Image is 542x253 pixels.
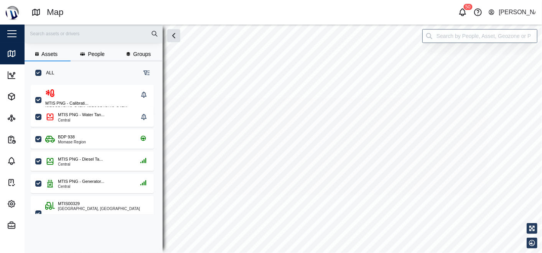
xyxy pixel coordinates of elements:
div: MTIS PNG - Diesel Ta... [58,156,103,163]
span: Assets [41,51,58,57]
div: Dashboard [20,71,53,79]
div: Alarms [20,157,43,165]
div: MTIS00329 [58,200,80,207]
div: Central [58,163,103,166]
canvas: Map [25,25,542,253]
div: Tasks [20,178,40,187]
div: Central [58,118,105,122]
div: Assets [20,92,42,101]
div: Central [58,185,104,189]
div: MTIS PNG - Calibrati... [45,100,88,107]
div: Settings [20,200,46,208]
div: [GEOGRAPHIC_DATA], [GEOGRAPHIC_DATA] [58,207,140,211]
div: 50 [463,4,472,10]
div: [PERSON_NAME] [499,8,535,17]
span: People [88,51,105,57]
div: MTIS PNG - Generator... [58,178,104,185]
img: Main Logo [4,4,21,21]
div: Reports [20,135,45,144]
div: MTIS PNG - Water Tan... [58,112,105,118]
span: Groups [133,51,151,57]
div: Map [47,6,64,19]
div: grid [31,82,162,214]
div: Momase Region [58,140,86,144]
input: Search by People, Asset, Geozone or Place [422,29,537,43]
div: Admin [20,221,41,230]
input: Search assets or drivers [29,28,158,39]
div: Sites [20,114,38,122]
button: [PERSON_NAME] [488,7,536,18]
div: BDP 938 [58,134,75,140]
div: Map [20,49,36,58]
label: ALL [41,70,54,76]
